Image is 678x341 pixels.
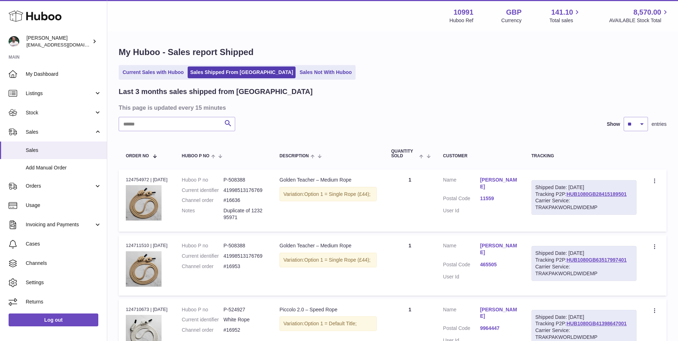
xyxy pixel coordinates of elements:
[223,207,265,221] p: Duplicate of 123295971
[279,253,377,267] div: Variation:
[480,242,517,256] a: [PERSON_NAME]
[182,242,224,249] dt: Huboo P no
[443,242,480,258] dt: Name
[480,261,517,268] a: 465505
[279,187,377,202] div: Variation:
[454,8,474,17] strong: 10991
[566,321,627,326] a: HUB1080GB41398647001
[120,66,186,78] a: Current Sales with Huboo
[535,263,633,277] div: Carrier Service: TRAKPAKWORLDWIDEMP
[26,183,94,189] span: Orders
[182,263,224,270] dt: Channel order
[549,8,581,24] a: 141.10 Total sales
[26,202,102,209] span: Usage
[126,154,149,158] span: Order No
[26,221,94,228] span: Invoicing and Payments
[480,306,517,320] a: [PERSON_NAME]
[633,8,661,17] span: 8,570.00
[223,197,265,204] dd: #16636
[566,191,627,197] a: HUB1080GB28415189501
[126,177,168,183] div: 124754972 | [DATE]
[126,242,168,249] div: 124711510 | [DATE]
[182,177,224,183] dt: Huboo P no
[223,306,265,313] dd: P-524927
[182,327,224,333] dt: Channel order
[535,197,633,211] div: Carrier Service: TRAKPAKWORLDWIDEMP
[384,235,436,295] td: 1
[26,147,102,154] span: Sales
[26,164,102,171] span: Add Manual Order
[182,154,209,158] span: Huboo P no
[609,17,669,24] span: AVAILABLE Stock Total
[279,306,377,313] div: Piccolo 2.0 – Speed Rope
[182,253,224,260] dt: Current identifier
[223,242,265,249] dd: P-508388
[609,8,669,24] a: 8,570.00 AVAILABLE Stock Total
[535,250,633,257] div: Shipped Date: [DATE]
[26,109,94,116] span: Stock
[535,314,633,321] div: Shipped Date: [DATE]
[119,104,665,112] h3: This page is updated every 15 minutes
[443,273,480,280] dt: User Id
[652,121,667,128] span: entries
[304,257,371,263] span: Option 1 = Single Rope (£44);
[480,195,517,202] a: 11559
[531,180,637,215] div: Tracking P2P:
[26,279,102,286] span: Settings
[501,17,522,24] div: Currency
[26,42,105,48] span: [EMAIL_ADDRESS][DOMAIN_NAME]
[9,313,98,326] a: Log out
[279,177,377,183] div: Golden Teacher – Medium Rope
[607,121,620,128] label: Show
[304,191,371,197] span: Option 1 = Single Rope (£44);
[26,298,102,305] span: Returns
[119,87,313,97] h2: Last 3 months sales shipped from [GEOGRAPHIC_DATA]
[531,246,637,281] div: Tracking P2P:
[223,187,265,194] dd: 41998513176769
[480,177,517,190] a: [PERSON_NAME]
[566,257,627,263] a: HUB1080GB63517997401
[391,149,417,158] span: Quantity Sold
[443,207,480,214] dt: User Id
[223,177,265,183] dd: P-508388
[126,251,162,287] img: 109911711102352.png
[9,36,19,47] img: internalAdmin-10991@internal.huboo.com
[279,316,377,331] div: Variation:
[531,154,637,158] div: Tracking
[182,207,224,221] dt: Notes
[182,197,224,204] dt: Channel order
[297,66,354,78] a: Sales Not With Huboo
[182,306,224,313] dt: Huboo P no
[26,71,102,78] span: My Dashboard
[443,177,480,192] dt: Name
[126,185,162,221] img: 109911711102352.png
[304,321,357,326] span: Option 1 = Default Title;
[223,316,265,323] dd: White Rope
[26,90,94,97] span: Listings
[384,169,436,232] td: 1
[26,260,102,267] span: Channels
[443,306,480,322] dt: Name
[535,184,633,191] div: Shipped Date: [DATE]
[26,241,102,247] span: Cases
[279,154,309,158] span: Description
[443,154,517,158] div: Customer
[506,8,521,17] strong: GBP
[535,327,633,341] div: Carrier Service: TRAKPAKWORLDWIDEMP
[480,325,517,332] a: 9964447
[126,306,168,313] div: 124710673 | [DATE]
[223,263,265,270] dd: #16953
[443,325,480,333] dt: Postal Code
[443,261,480,270] dt: Postal Code
[182,187,224,194] dt: Current identifier
[551,8,573,17] span: 141.10
[279,242,377,249] div: Golden Teacher – Medium Rope
[188,66,296,78] a: Sales Shipped From [GEOGRAPHIC_DATA]
[26,35,91,48] div: [PERSON_NAME]
[182,316,224,323] dt: Current identifier
[223,327,265,333] dd: #16952
[119,46,667,58] h1: My Huboo - Sales report Shipped
[549,17,581,24] span: Total sales
[450,17,474,24] div: Huboo Ref
[223,253,265,260] dd: 41998513176769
